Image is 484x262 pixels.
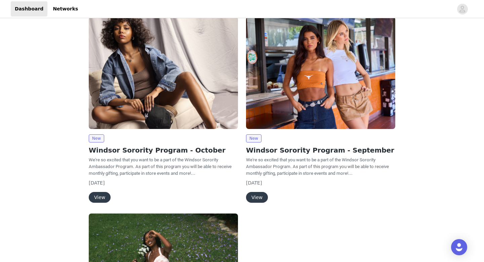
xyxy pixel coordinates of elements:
[246,195,268,200] a: View
[89,180,105,186] span: [DATE]
[89,17,238,129] img: Windsor
[246,192,268,203] button: View
[49,1,82,17] a: Networks
[11,1,47,17] a: Dashboard
[89,192,111,203] button: View
[89,157,232,176] span: We're so excited that you want to be a part of the Windsor Sorority Ambassador Program. As part o...
[246,17,395,129] img: Windsor
[459,4,466,14] div: avatar
[89,145,238,155] h2: Windsor Sorority Program - October
[89,195,111,200] a: View
[246,157,389,176] span: We're so excited that you want to be a part of the Windsor Sorority Ambassador Program. As part o...
[246,180,262,186] span: [DATE]
[89,134,104,142] span: New
[451,239,467,255] div: Open Intercom Messenger
[246,134,261,142] span: New
[246,145,395,155] h2: Windsor Sorority Program - September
